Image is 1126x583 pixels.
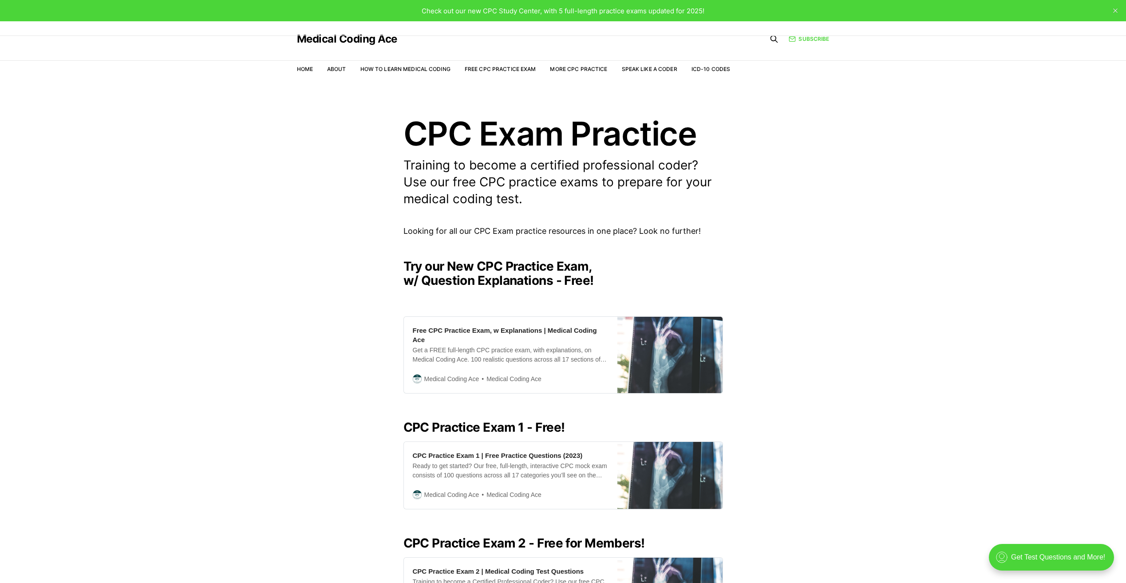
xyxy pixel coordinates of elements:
[403,536,723,550] h2: CPC Practice Exam 2 - Free for Members!
[297,66,313,72] a: Home
[413,567,584,576] div: CPC Practice Exam 2 | Medical Coding Test Questions
[1108,4,1122,18] button: close
[413,451,583,460] div: CPC Practice Exam 1 | Free Practice Questions (2023)
[413,461,608,480] div: Ready to get started? Our free, full-length, interactive CPC mock exam consists of 100 questions ...
[403,225,723,238] p: Looking for all our CPC Exam practice resources in one place? Look no further!
[327,66,346,72] a: About
[360,66,450,72] a: How to Learn Medical Coding
[479,374,541,384] span: Medical Coding Ace
[981,540,1126,583] iframe: portal-trigger
[403,441,723,509] a: CPC Practice Exam 1 | Free Practice Questions (2023)Ready to get started? Our free, full-length, ...
[403,117,723,150] h1: CPC Exam Practice
[403,420,723,434] h2: CPC Practice Exam 1 - Free!
[622,66,677,72] a: Speak Like a Coder
[789,35,829,43] a: Subscribe
[413,346,608,364] div: Get a FREE full-length CPC practice exam, with explanations, on Medical Coding Ace. 100 realistic...
[424,374,479,384] span: Medical Coding Ace
[403,316,723,394] a: Free CPC Practice Exam, w Explanations | Medical Coding AceGet a FREE full-length CPC practice ex...
[403,157,723,207] p: Training to become a certified professional coder? Use our free CPC practice exams to prepare for...
[422,7,704,15] span: Check out our new CPC Study Center, with 5 full-length practice exams updated for 2025!
[297,34,397,44] a: Medical Coding Ace
[465,66,536,72] a: Free CPC Practice Exam
[550,66,607,72] a: More CPC Practice
[403,259,723,288] h2: Try our New CPC Practice Exam, w/ Question Explanations - Free!
[413,326,608,344] div: Free CPC Practice Exam, w Explanations | Medical Coding Ace
[424,490,479,500] span: Medical Coding Ace
[691,66,730,72] a: ICD-10 Codes
[479,490,541,500] span: Medical Coding Ace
